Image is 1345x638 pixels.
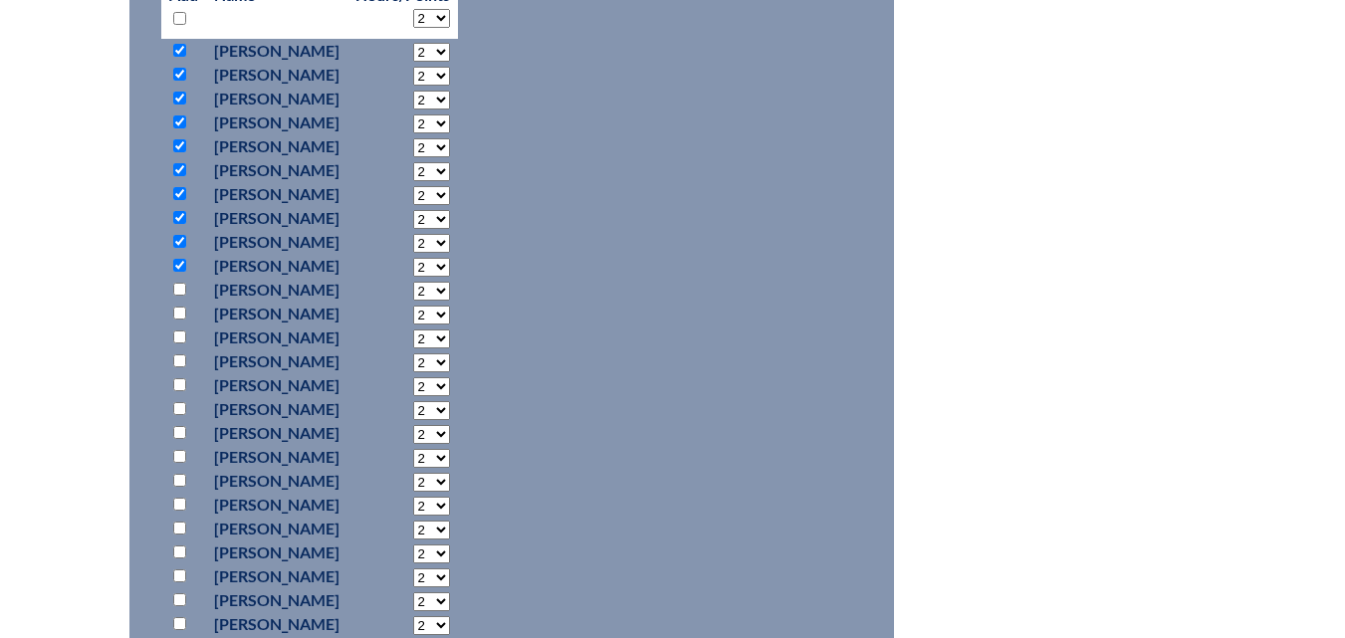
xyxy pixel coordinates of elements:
[214,206,339,230] p: [PERSON_NAME]
[214,493,339,517] p: [PERSON_NAME]
[214,612,339,636] p: [PERSON_NAME]
[214,230,339,254] p: [PERSON_NAME]
[214,517,339,540] p: [PERSON_NAME]
[214,158,339,182] p: [PERSON_NAME]
[214,469,339,493] p: [PERSON_NAME]
[214,564,339,588] p: [PERSON_NAME]
[214,39,339,63] p: [PERSON_NAME]
[214,421,339,445] p: [PERSON_NAME]
[214,302,339,325] p: [PERSON_NAME]
[214,445,339,469] p: [PERSON_NAME]
[214,588,339,612] p: [PERSON_NAME]
[214,278,339,302] p: [PERSON_NAME]
[214,63,339,87] p: [PERSON_NAME]
[214,134,339,158] p: [PERSON_NAME]
[214,397,339,421] p: [PERSON_NAME]
[214,182,339,206] p: [PERSON_NAME]
[214,110,339,134] p: [PERSON_NAME]
[214,540,339,564] p: [PERSON_NAME]
[214,373,339,397] p: [PERSON_NAME]
[214,254,339,278] p: [PERSON_NAME]
[214,325,339,349] p: [PERSON_NAME]
[214,87,339,110] p: [PERSON_NAME]
[214,349,339,373] p: [PERSON_NAME]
